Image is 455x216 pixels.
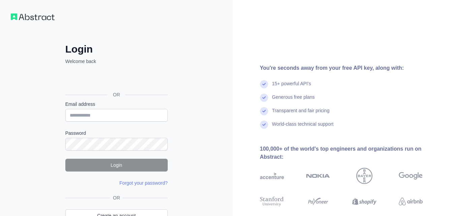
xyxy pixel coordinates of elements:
[110,194,123,201] span: OR
[107,91,125,98] span: OR
[260,121,268,129] img: check mark
[62,72,170,87] iframe: Sign in with Google Button
[399,195,423,208] img: airbnb
[11,13,55,20] img: Workflow
[260,145,445,161] div: 100,000+ of the world's top engineers and organizations run on Abstract:
[65,101,168,107] label: Email address
[65,58,168,65] p: Welcome back
[65,130,168,136] label: Password
[399,168,423,184] img: google
[272,94,315,107] div: Generous free plans
[260,80,268,88] img: check mark
[260,94,268,102] img: check mark
[272,121,334,134] div: World-class technical support
[272,80,311,94] div: 15+ powerful API's
[272,107,330,121] div: Transparent and fair pricing
[65,43,168,55] h2: Login
[352,195,376,208] img: shopify
[306,195,330,208] img: payoneer
[120,180,168,186] a: Forgot your password?
[65,159,168,172] button: Login
[260,168,284,184] img: accenture
[260,64,445,72] div: You're seconds away from your free API key, along with:
[356,168,372,184] img: bayer
[260,195,284,208] img: stanford university
[306,168,330,184] img: nokia
[260,107,268,115] img: check mark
